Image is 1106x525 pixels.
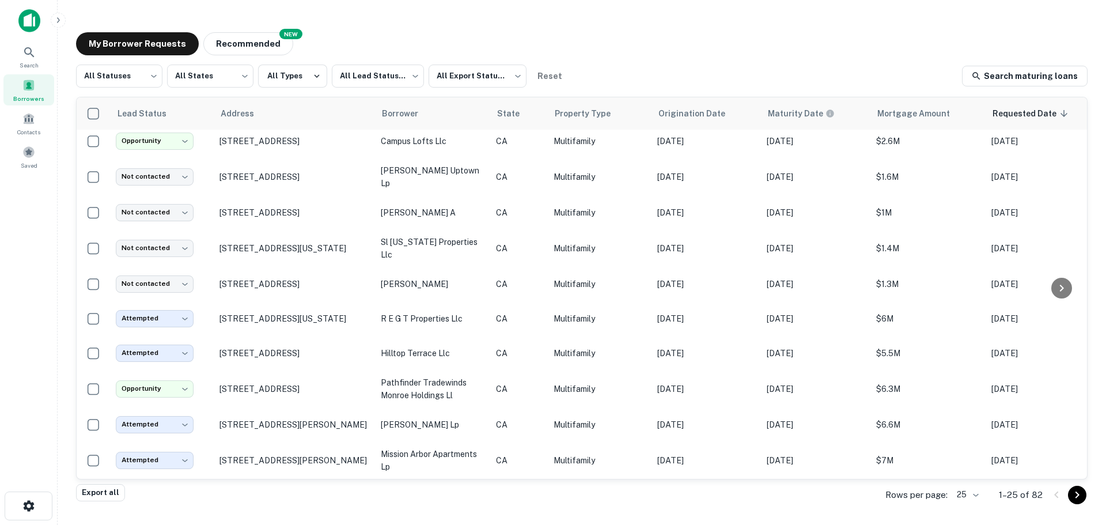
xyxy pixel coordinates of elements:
span: Borrower [382,107,433,120]
iframe: Chat Widget [1048,433,1106,488]
button: Recommended [203,32,293,55]
p: Multifamily [554,278,646,290]
p: [STREET_ADDRESS] [219,348,369,358]
p: mission arbor apartments lp [381,448,484,473]
span: Borrowers [13,94,44,103]
p: [DATE] [657,242,755,255]
a: Search maturing loans [962,66,1088,86]
p: $6.3M [876,383,980,395]
span: Address [221,107,269,120]
h6: Maturity Date [768,107,823,120]
button: My Borrower Requests [76,32,199,55]
p: CA [496,242,542,255]
p: r e g t properties llc [381,312,484,325]
p: hilltop terrace llc [381,347,484,360]
p: CA [496,312,542,325]
p: [DATE] [991,454,1089,467]
p: [STREET_ADDRESS] [219,172,369,182]
p: Rows per page: [885,488,948,502]
span: Origination Date [658,107,740,120]
p: [DATE] [991,418,1089,431]
div: Not contacted [116,275,194,292]
p: [DATE] [991,135,1089,148]
button: Export all [76,484,125,501]
img: capitalize-icon.png [18,9,40,32]
p: CA [496,347,542,360]
p: [PERSON_NAME] lp [381,418,484,431]
p: [DATE] [657,278,755,290]
th: Maturity dates displayed may be estimated. Please contact the lender for the most accurate maturi... [761,97,870,130]
p: CA [496,278,542,290]
div: 25 [952,486,980,503]
span: Search [20,61,39,70]
p: [DATE] [767,418,865,431]
th: Origination Date [652,97,761,130]
div: Opportunity [116,380,194,397]
p: [DATE] [657,171,755,183]
p: [STREET_ADDRESS] [219,384,369,394]
p: [DATE] [767,347,865,360]
p: CA [496,171,542,183]
th: State [490,97,548,130]
p: Multifamily [554,206,646,219]
p: [DATE] [657,383,755,395]
p: [DATE] [991,347,1089,360]
p: $2.6M [876,135,980,148]
p: [STREET_ADDRESS] [219,207,369,218]
div: NEW [279,29,302,39]
p: [DATE] [657,312,755,325]
p: Multifamily [554,242,646,255]
p: $6M [876,312,980,325]
p: [STREET_ADDRESS] [219,279,369,289]
th: Borrower [375,97,490,130]
p: CA [496,135,542,148]
p: [DATE] [767,171,865,183]
span: Lead Status [117,107,181,120]
p: [DATE] [657,418,755,431]
a: Borrowers [3,74,54,105]
p: Multifamily [554,171,646,183]
span: Contacts [17,127,40,137]
button: Reset [531,65,568,88]
p: [DATE] [657,135,755,148]
p: $6.6M [876,418,980,431]
p: $5.5M [876,347,980,360]
a: Saved [3,141,54,172]
p: [DATE] [767,135,865,148]
p: [STREET_ADDRESS][PERSON_NAME] [219,420,369,430]
button: Go to next page [1068,486,1086,504]
p: [PERSON_NAME] [381,278,484,290]
p: [DATE] [991,206,1089,219]
div: All Export Statuses [429,61,527,91]
p: [DATE] [767,312,865,325]
div: Not contacted [116,240,194,256]
p: [DATE] [767,278,865,290]
span: Requested Date [993,107,1071,120]
a: Contacts [3,108,54,139]
p: [STREET_ADDRESS][US_STATE] [219,243,369,254]
a: Search [3,41,54,72]
p: [DATE] [991,383,1089,395]
div: All Lead Statuses [332,61,424,91]
p: $1.3M [876,278,980,290]
p: [STREET_ADDRESS] [219,136,369,146]
div: All States [167,61,253,91]
p: $7M [876,454,980,467]
p: $1.4M [876,242,980,255]
p: CA [496,206,542,219]
p: Multifamily [554,347,646,360]
p: [STREET_ADDRESS][PERSON_NAME] [219,455,369,466]
div: Maturity dates displayed may be estimated. Please contact the lender for the most accurate maturi... [768,107,835,120]
div: Attempted [116,452,194,469]
p: Multifamily [554,383,646,395]
div: Not contacted [116,168,194,185]
p: CA [496,383,542,395]
div: Attempted [116,310,194,327]
span: State [497,107,535,120]
th: Property Type [548,97,652,130]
